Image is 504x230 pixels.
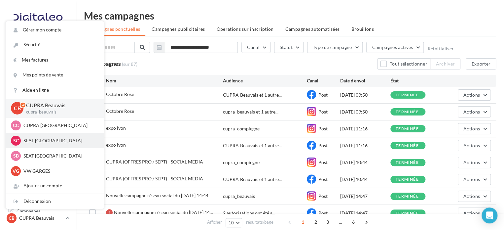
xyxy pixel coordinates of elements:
[377,58,430,69] button: Tout sélectionner
[466,58,496,69] button: Exporter
[318,126,328,131] span: Post
[223,77,306,84] div: Audience
[207,219,222,225] span: Afficher
[458,106,491,117] button: Actions
[223,92,281,98] span: CUPRA Beauvais et 1 autre...
[307,42,363,53] button: Type de campagne
[6,53,104,68] a: Mes factures
[458,140,491,151] button: Actions
[463,210,480,216] span: Actions
[427,46,454,51] button: Réinitialiser
[463,193,480,199] span: Actions
[458,207,491,219] button: Actions
[396,194,419,199] div: terminée
[351,26,374,32] span: Brouillons
[458,174,491,185] button: Actions
[372,44,413,50] span: Campagnes actives
[6,83,104,98] a: Aide en ligne
[285,26,340,32] span: Campagnes automatisées
[106,159,203,164] span: CUPRA (OFFRES PRO / SEPT) - SOCIAL MEDIA
[23,153,96,159] p: SEAT [GEOGRAPHIC_DATA]
[348,217,359,227] span: 6
[322,217,333,227] span: 3
[396,144,419,148] div: terminée
[106,77,223,84] div: Nom
[246,219,273,225] span: résultats/page
[4,50,69,64] button: Notifications
[463,176,480,182] span: Actions
[340,125,390,132] div: [DATE] 11:16
[5,212,71,224] a: CB CUPRA Beauvais
[23,137,96,144] p: SEAT [GEOGRAPHIC_DATA]
[318,210,328,216] span: Post
[463,126,480,131] span: Actions
[458,191,491,202] button: Actions
[226,218,242,227] button: 10
[340,210,390,216] div: [DATE] 14:47
[390,77,441,84] div: État
[106,125,126,131] span: expo lyon
[4,66,72,80] a: Opérations
[318,143,328,148] span: Post
[14,105,21,112] span: CB
[396,211,419,215] div: terminée
[396,161,419,165] div: terminée
[216,26,273,32] span: Operations sur inscription
[340,77,390,84] div: Date d'envoi
[318,160,328,165] span: Post
[458,123,491,134] button: Actions
[4,165,72,179] a: Calendrier
[4,100,72,114] a: Visibilité en ligne
[340,142,390,149] div: [DATE] 11:16
[396,177,419,182] div: terminée
[318,92,328,98] span: Post
[106,193,208,198] span: Nouvelle campagne réseau social du 11-09-2025 14:44
[340,109,390,115] div: [DATE] 09:50
[4,132,72,146] a: Contacts
[23,168,96,174] p: VW GARGES
[274,42,304,53] button: Statut
[114,209,213,215] span: Nouvelle campagne réseau social du 11-09-2025 14:44
[106,91,134,97] span: Octobre Rose
[318,193,328,199] span: Post
[463,92,480,98] span: Actions
[106,142,126,148] span: expo lyon
[340,176,390,183] div: [DATE] 10:44
[6,23,104,37] a: Gérer mon compte
[482,207,497,223] div: Open Intercom Messenger
[4,149,72,163] a: Médiathèque
[4,82,72,97] a: Boîte de réception
[430,58,460,69] button: Archiver
[335,217,346,227] span: ...
[13,137,19,144] span: SC
[318,176,328,182] span: Post
[223,210,275,216] span: 2 autorisations ont été s...
[223,193,255,200] div: cupra_beauvais
[396,93,419,97] div: terminée
[26,109,93,115] p: cupra_beauvais
[396,110,419,114] div: terminée
[298,217,308,227] span: 1
[4,116,72,130] a: Campagnes
[458,157,491,168] button: Actions
[229,220,234,225] span: 10
[84,11,496,21] div: Mes campagnes
[26,102,93,109] p: CUPRA Beauvais
[223,176,281,183] span: CUPRA Beauvais et 1 autre...
[106,176,203,181] span: CUPRA (OFFRES PRO / SEPT) - SOCIAL MEDIA
[307,77,340,84] div: Canal
[223,142,281,149] span: CUPRA Beauvais et 1 autre...
[6,68,104,82] a: Mes points de vente
[13,122,19,129] span: CC
[106,108,134,114] span: Octobre Rose
[396,127,419,131] div: terminée
[9,215,15,221] span: CB
[6,178,104,193] div: Ajouter un compte
[340,92,390,98] div: [DATE] 09:50
[13,168,19,174] span: VG
[23,122,96,129] p: CUPRA [GEOGRAPHIC_DATA]
[340,193,390,200] div: [DATE] 14:47
[340,159,390,166] div: [DATE] 10:44
[19,215,63,221] p: CUPRA Beauvais
[223,109,278,115] span: cupra_beauvais et 1 autre...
